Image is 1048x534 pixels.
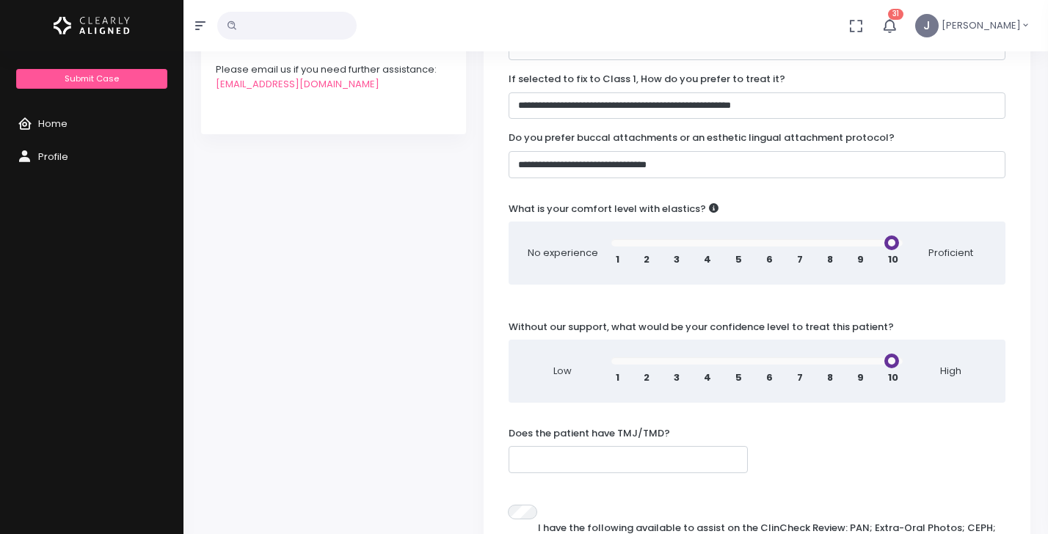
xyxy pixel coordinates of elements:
[216,77,379,91] a: [EMAIL_ADDRESS][DOMAIN_NAME]
[616,252,619,267] span: 1
[827,370,833,385] span: 8
[526,246,600,260] span: No experience
[888,9,903,20] span: 31
[644,252,649,267] span: 2
[674,252,680,267] span: 3
[509,131,895,145] label: Do you prefer buccal attachments or an esthetic lingual attachment protocol?
[509,202,718,216] label: What is your comfort level with elastics?
[914,246,988,260] span: Proficient
[915,14,939,37] span: J
[888,252,898,267] span: 10
[888,370,898,385] span: 10
[914,364,988,378] span: High
[942,18,1021,33] span: [PERSON_NAME]
[857,252,864,267] span: 9
[65,73,119,84] span: Submit Case
[704,370,711,385] span: 4
[38,150,68,164] span: Profile
[766,370,773,385] span: 6
[38,117,68,131] span: Home
[216,62,451,77] div: Please email us if you need further assistance:
[509,320,894,334] label: Without our support, what would be your confidence level to treat this patient?
[54,10,130,41] img: Logo Horizontal
[644,370,649,385] span: 2
[526,364,600,378] span: Low
[857,370,864,385] span: 9
[704,252,711,267] span: 4
[797,370,803,385] span: 7
[674,370,680,385] span: 3
[827,252,833,267] span: 8
[16,69,167,89] a: Submit Case
[766,252,773,267] span: 6
[509,72,785,87] label: If selected to fix to Class 1, How do you prefer to treat it?
[616,370,619,385] span: 1
[797,252,803,267] span: 7
[735,252,742,267] span: 5
[735,370,742,385] span: 5
[509,426,670,441] label: Does the patient have TMJ/TMD?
